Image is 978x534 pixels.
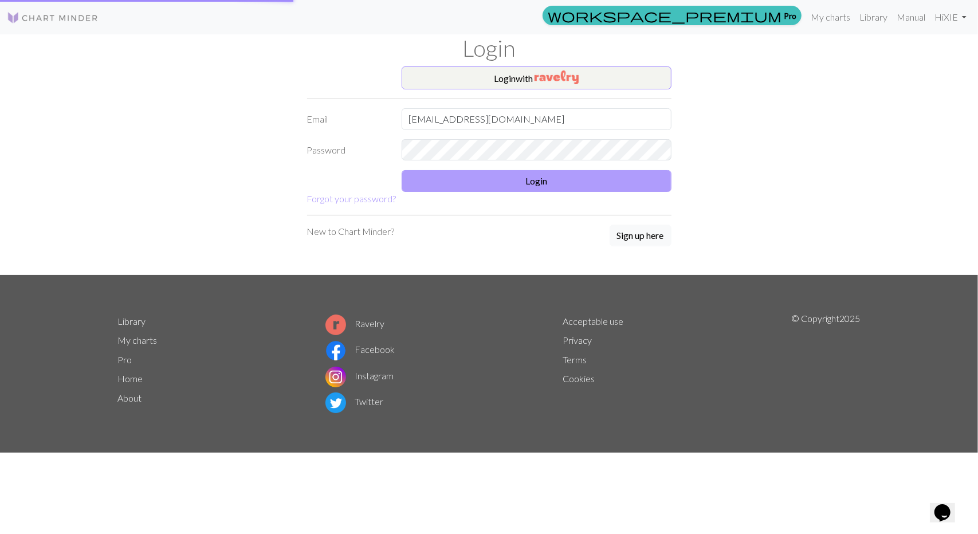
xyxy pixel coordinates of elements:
[325,315,346,335] img: Ravelry logo
[118,392,142,403] a: About
[563,354,587,365] a: Terms
[535,70,579,84] img: Ravelry
[855,6,892,29] a: Library
[563,335,592,345] a: Privacy
[325,367,346,387] img: Instagram logo
[543,6,802,25] a: Pro
[892,6,930,29] a: Manual
[563,373,595,384] a: Cookies
[402,66,671,89] button: Loginwith
[111,34,867,62] h1: Login
[118,335,158,345] a: My charts
[325,392,346,413] img: Twitter logo
[307,225,395,238] p: New to Chart Minder?
[930,6,971,29] a: HiXIE
[325,396,384,407] a: Twitter
[307,193,396,204] a: Forgot your password?
[806,6,855,29] a: My charts
[300,108,395,130] label: Email
[610,225,671,248] a: Sign up here
[325,318,385,329] a: Ravelry
[930,488,967,523] iframe: chat widget
[325,370,394,381] a: Instagram
[563,316,624,327] a: Acceptable use
[792,312,861,416] p: © Copyright 2025
[118,316,146,327] a: Library
[300,139,395,161] label: Password
[610,225,671,246] button: Sign up here
[118,354,132,365] a: Pro
[325,344,395,355] a: Facebook
[7,11,99,25] img: Logo
[402,170,671,192] button: Login
[548,7,781,23] span: workspace_premium
[325,340,346,361] img: Facebook logo
[118,373,143,384] a: Home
